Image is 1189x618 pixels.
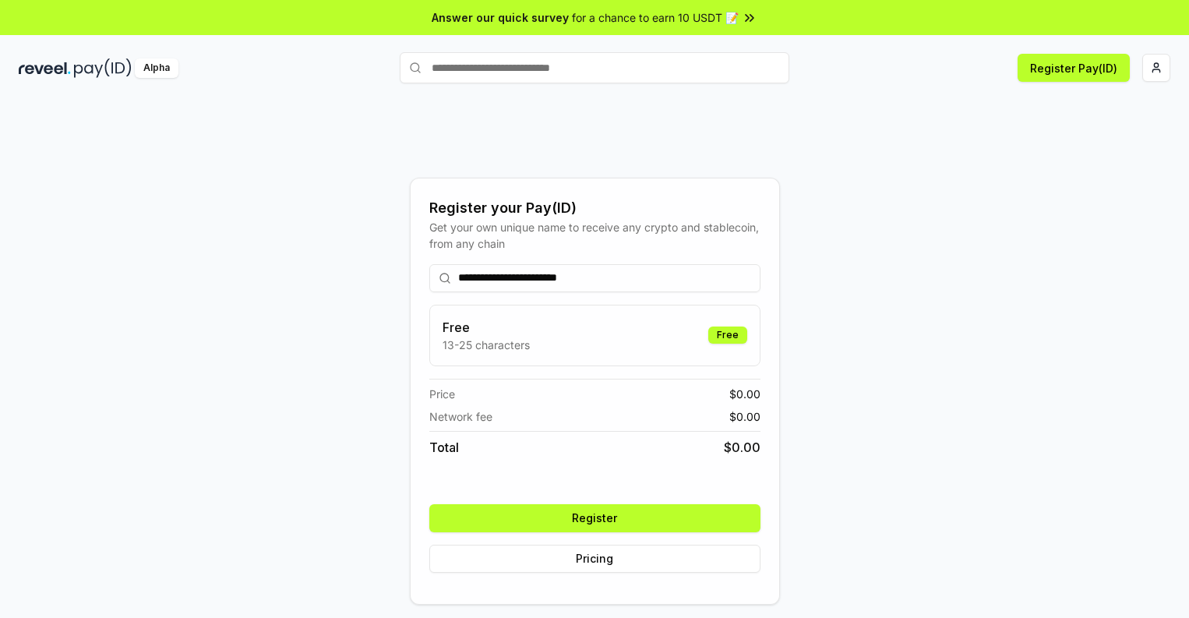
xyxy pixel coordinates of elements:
[429,545,760,573] button: Pricing
[429,438,459,457] span: Total
[443,318,530,337] h3: Free
[729,408,760,425] span: $ 0.00
[443,337,530,353] p: 13-25 characters
[708,327,747,344] div: Free
[729,386,760,402] span: $ 0.00
[572,9,739,26] span: for a chance to earn 10 USDT 📝
[74,58,132,78] img: pay_id
[19,58,71,78] img: reveel_dark
[1018,54,1130,82] button: Register Pay(ID)
[429,197,760,219] div: Register your Pay(ID)
[429,504,760,532] button: Register
[432,9,569,26] span: Answer our quick survey
[724,438,760,457] span: $ 0.00
[429,408,492,425] span: Network fee
[429,386,455,402] span: Price
[135,58,178,78] div: Alpha
[429,219,760,252] div: Get your own unique name to receive any crypto and stablecoin, from any chain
